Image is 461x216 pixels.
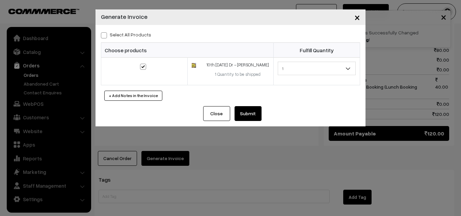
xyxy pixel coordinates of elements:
img: 17442592358063lemon-sevai1.jpg [192,63,196,67]
label: Select all Products [101,31,151,38]
span: × [354,11,360,23]
h4: Generate Invoice [101,12,147,21]
span: 1 [278,63,355,74]
div: 10th [DATE] Dr - [PERSON_NAME] [206,62,269,68]
th: Choose products [101,43,274,58]
span: 1 [278,62,356,75]
button: + Add Notes in the Invoice [104,91,162,101]
th: Fulfill Quantity [274,43,360,58]
button: Close [203,106,230,121]
button: Submit [235,106,262,121]
button: Close [349,7,365,28]
div: 1 Quantity to be shipped [206,71,269,78]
